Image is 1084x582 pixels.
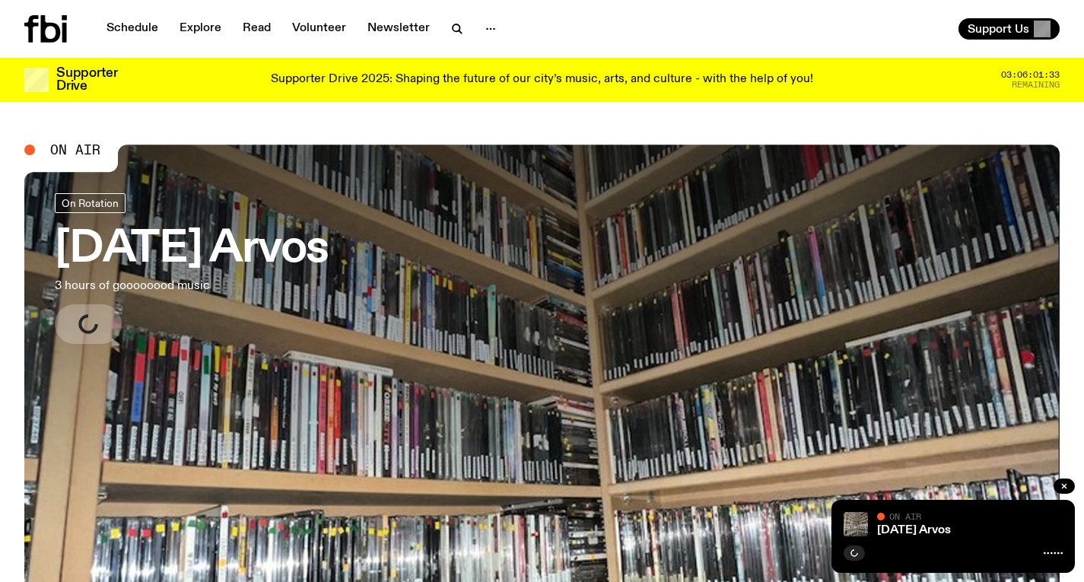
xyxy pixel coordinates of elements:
h3: Supporter Drive [56,67,117,93]
img: A corner shot of the fbi music library [844,512,868,536]
p: 3 hours of goooooood music [55,277,329,295]
span: 03:06:01:33 [1001,71,1060,79]
a: Schedule [97,18,167,40]
a: Volunteer [283,18,355,40]
a: [DATE] Arvos3 hours of goooooood music [55,193,329,344]
h3: [DATE] Arvos [55,228,329,271]
span: On Air [50,143,100,157]
span: Support Us [968,22,1029,36]
span: Remaining [1012,81,1060,89]
span: On Rotation [62,197,119,208]
a: On Rotation [55,193,126,213]
a: [DATE] Arvos [877,524,951,536]
a: Explore [170,18,230,40]
a: Read [234,18,280,40]
a: Newsletter [358,18,439,40]
span: On Air [889,511,921,521]
button: Support Us [958,18,1060,40]
p: Supporter Drive 2025: Shaping the future of our city’s music, arts, and culture - with the help o... [271,73,813,87]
